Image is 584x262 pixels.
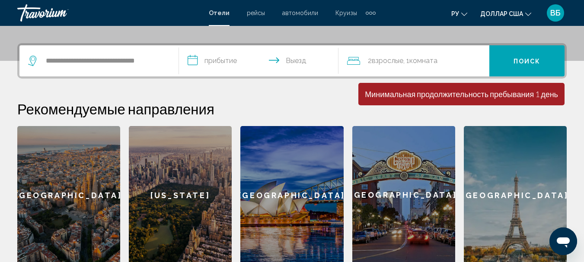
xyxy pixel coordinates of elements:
a: рейсы [247,9,265,16]
div: Минимальная продолжительность пребывания 1 день [365,89,558,99]
button: Меню пользователя [544,4,567,22]
font: , 1 [403,57,409,65]
font: ру [451,10,459,17]
a: Травориум [17,4,200,22]
font: 2 [368,57,372,65]
font: Взрослые [372,57,403,65]
a: Отели [209,9,230,16]
button: Путешественники: 2 взрослых, 0 детей [338,45,489,76]
font: доллар США [480,10,523,17]
a: автомобили [282,9,318,16]
font: ВБ [550,8,561,17]
div: Виджет поиска [19,45,565,76]
a: Круизы [335,9,357,16]
font: Комната [409,57,437,65]
button: Изменить язык [451,7,467,20]
button: Даты заезда и выезда [179,45,338,76]
button: Изменить валюту [480,7,531,20]
font: Поиск [514,58,541,65]
button: Поиск [489,45,565,76]
iframe: Кнопка запуска окна обмена сообщениями [549,227,577,255]
h2: Рекомендуемые направления [17,100,567,117]
button: Дополнительные элементы навигации [366,6,376,20]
